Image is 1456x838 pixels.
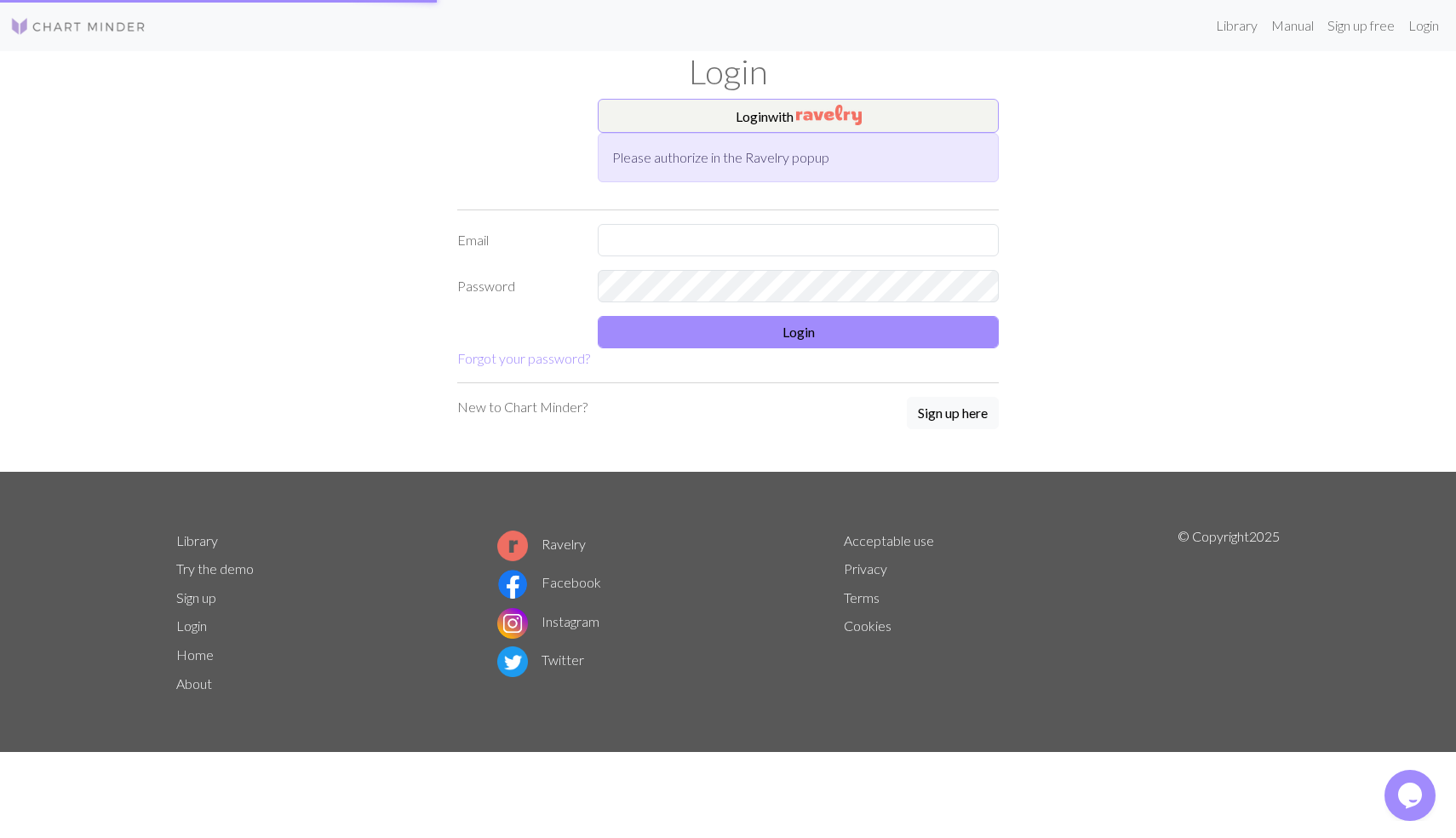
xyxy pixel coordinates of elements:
a: Facebook [497,574,601,590]
button: Loginwith [598,99,999,133]
img: Logo [10,16,146,37]
a: Terms [844,589,880,606]
label: Email [447,224,588,256]
a: About [176,675,212,692]
a: Privacy [844,560,887,577]
button: Sign up here [907,397,999,429]
a: Sign up [176,589,216,606]
a: Sign up here [907,397,999,431]
p: © Copyright 2025 [1178,526,1280,698]
iframe: chat widget [1384,770,1439,821]
a: Home [176,646,214,663]
a: Twitter [497,651,584,668]
img: Ravelry logo [497,531,528,561]
a: Sign up free [1321,9,1402,43]
label: Password [447,270,588,302]
img: Twitter logo [497,646,528,677]
img: Ravelry [796,105,862,125]
a: Instagram [497,613,599,629]
a: Login [1402,9,1446,43]
a: Forgot your password? [457,350,590,366]
p: New to Chart Minder? [457,397,588,417]
a: Manual [1264,9,1321,43]
button: Login [598,316,999,348]
a: Try the demo [176,560,254,577]
a: Library [176,532,218,548]
img: Facebook logo [497,569,528,600]
a: Library [1209,9,1264,43]
a: Acceptable use [844,532,934,548]
div: Please authorize in the Ravelry popup [598,133,999,182]
h1: Login [166,51,1290,92]
a: Ravelry [497,536,586,552]
img: Instagram logo [497,608,528,639]
a: Cookies [844,617,891,634]
a: Login [176,617,207,634]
